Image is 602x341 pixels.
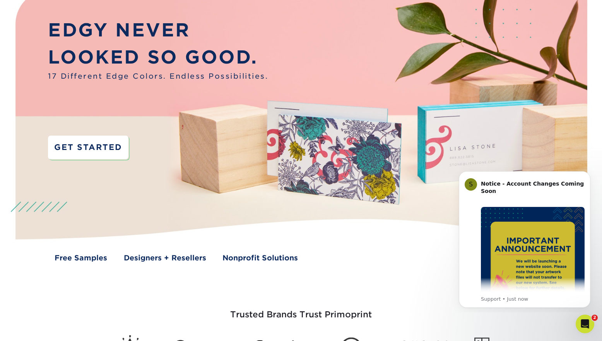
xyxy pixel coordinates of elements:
a: Designers + Resellers [124,252,206,263]
span: 2 [592,315,598,321]
span: 17 Different Edge Colors. Endless Possibilities. [48,71,268,81]
iframe: Intercom notifications message [447,164,602,312]
a: GET STARTED [48,136,128,159]
a: Free Samples [55,252,107,263]
p: EDGY NEVER [48,16,268,43]
p: LOOKED SO GOOD. [48,43,268,71]
iframe: Google Customer Reviews [2,317,66,338]
iframe: Intercom live chat [576,315,594,333]
h3: Trusted Brands Trust Primoprint [75,291,527,329]
a: Nonprofit Solutions [222,252,298,263]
